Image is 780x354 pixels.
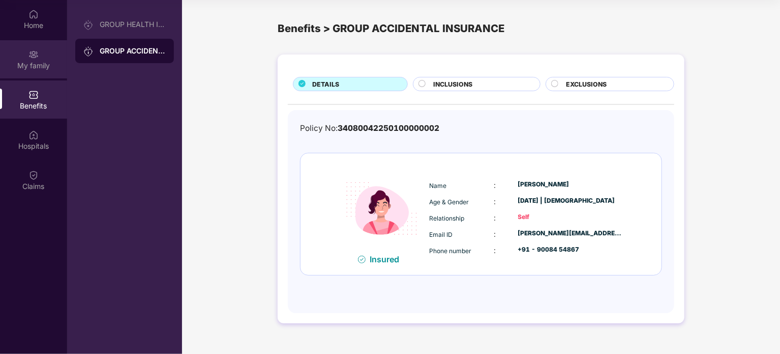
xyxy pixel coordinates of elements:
[518,245,623,255] div: +91 - 90084 54867
[494,181,496,189] span: :
[28,130,39,140] img: svg+xml;base64,PHN2ZyBpZD0iSG9zcGl0YWxzIiB4bWxucz0iaHR0cDovL3d3dy53My5vcmcvMjAwMC9zdmciIHdpZHRoPS...
[433,79,472,89] span: INCLUSIONS
[337,164,427,254] img: icon
[28,90,39,100] img: svg+xml;base64,PHN2ZyBpZD0iQmVuZWZpdHMiIHhtbG5zPSJodHRwOi8vd3d3LnczLm9yZy8yMDAwL3N2ZyIgd2lkdGg9Ij...
[83,20,94,30] img: svg+xml;base64,PHN2ZyB3aWR0aD0iMjAiIGhlaWdodD0iMjAiIHZpZXdCb3g9IjAgMCAyMCAyMCIgZmlsbD0ibm9uZSIgeG...
[494,230,496,238] span: :
[370,254,405,264] div: Insured
[83,46,94,57] img: svg+xml;base64,PHN2ZyB3aWR0aD0iMjAiIGhlaWdodD0iMjAiIHZpZXdCb3g9IjAgMCAyMCAyMCIgZmlsbD0ibm9uZSIgeG...
[300,122,439,134] div: Policy No:
[429,198,469,206] span: Age & Gender
[338,123,439,133] span: 34080042250100000002
[566,79,607,89] span: EXCLUSIONS
[100,46,166,56] div: GROUP ACCIDENTAL INSURANCE
[518,212,623,222] div: Self
[494,246,496,255] span: :
[28,9,39,19] img: svg+xml;base64,PHN2ZyBpZD0iSG9tZSIgeG1sbnM9Imh0dHA6Ly93d3cudzMub3JnLzIwMDAvc3ZnIiB3aWR0aD0iMjAiIG...
[518,196,623,206] div: [DATE] | [DEMOGRAPHIC_DATA]
[494,197,496,206] span: :
[312,79,339,89] span: DETAILS
[494,213,496,222] span: :
[429,231,453,238] span: Email ID
[278,20,684,37] div: Benefits > GROUP ACCIDENTAL INSURANCE
[518,180,623,189] div: [PERSON_NAME]
[100,20,166,29] div: GROUP HEALTH INSURANCE
[429,182,446,189] span: Name
[358,256,366,263] img: svg+xml;base64,PHN2ZyB4bWxucz0iaHR0cDovL3d3dy53My5vcmcvMjAwMC9zdmciIHdpZHRoPSIxNiIgaGVpZ2h0PSIxNi...
[429,214,464,222] span: Relationship
[429,247,471,255] span: Phone number
[518,229,623,238] div: [PERSON_NAME][EMAIL_ADDRESS][DOMAIN_NAME]
[28,49,39,60] img: svg+xml;base64,PHN2ZyB3aWR0aD0iMjAiIGhlaWdodD0iMjAiIHZpZXdCb3g9IjAgMCAyMCAyMCIgZmlsbD0ibm9uZSIgeG...
[28,170,39,180] img: svg+xml;base64,PHN2ZyBpZD0iQ2xhaW0iIHhtbG5zPSJodHRwOi8vd3d3LnczLm9yZy8yMDAwL3N2ZyIgd2lkdGg9IjIwIi...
